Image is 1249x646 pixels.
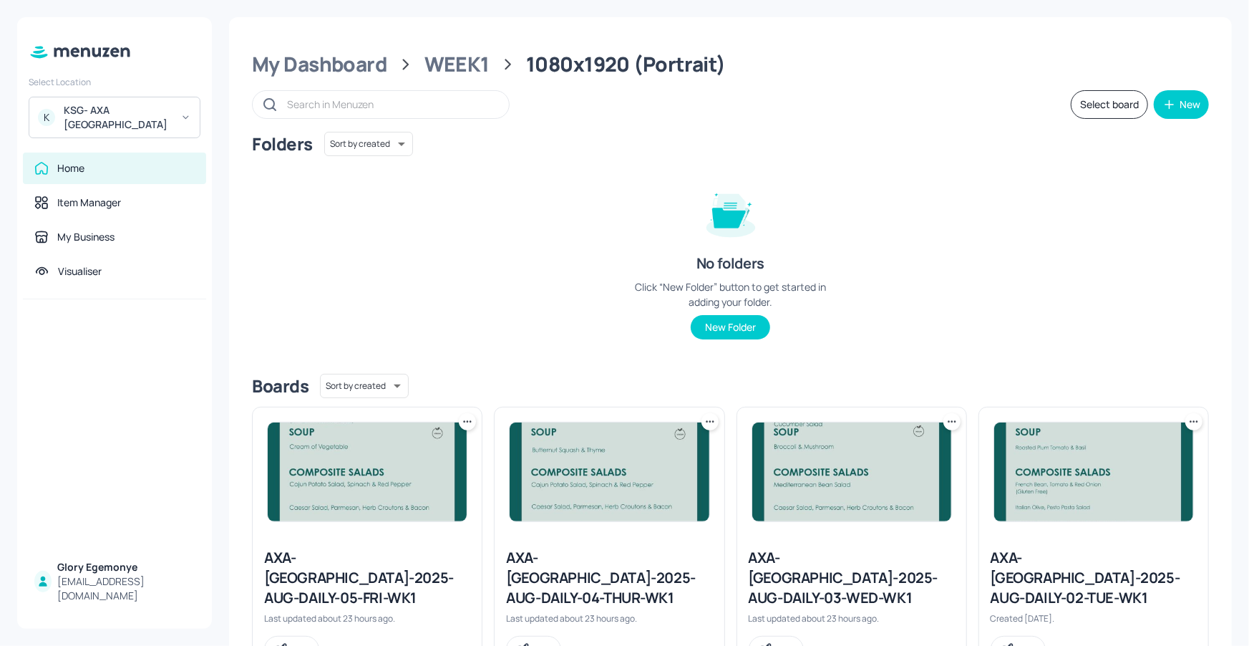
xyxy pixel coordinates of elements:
[287,94,495,115] input: Search in Menuzen
[252,375,308,397] div: Boards
[991,612,1197,625] div: Created [DATE].
[64,103,172,132] div: KSG- AXA [GEOGRAPHIC_DATA]
[506,548,712,608] div: AXA-[GEOGRAPHIC_DATA]-2025-AUG-DAILY-04-THUR-WK1
[510,423,709,521] img: 2025-09-04-1756999311525rcoydnlesm.jpeg
[691,315,770,339] button: New Folder
[324,130,413,158] div: Sort by created
[623,279,838,309] div: Click “New Folder” button to get started in adding your folder.
[749,612,955,625] div: Last updated about 23 hours ago.
[320,372,409,400] div: Sort by created
[991,548,1197,608] div: AXA-[GEOGRAPHIC_DATA]-2025-AUG-DAILY-02-TUE-WK1
[57,560,195,574] div: Glory Egemonye
[752,423,951,521] img: 2025-09-04-1756998772475pdzq7j7nk.jpeg
[1071,90,1148,119] button: Select board
[57,196,121,210] div: Item Manager
[506,612,712,625] div: Last updated about 23 hours ago.
[58,264,102,279] div: Visualiser
[1154,90,1209,119] button: New
[1180,100,1200,110] div: New
[252,52,387,77] div: My Dashboard
[57,161,84,175] div: Home
[252,132,313,155] div: Folders
[424,52,490,77] div: WEEK1
[994,423,1193,521] img: 2025-08-19-1755614433995i4y8uftlyo.jpeg
[526,52,726,77] div: 1080x1920 (Portrait)
[695,176,767,248] img: folder-empty
[57,230,115,244] div: My Business
[29,76,200,88] div: Select Location
[57,574,195,603] div: [EMAIL_ADDRESS][DOMAIN_NAME]
[268,423,467,521] img: 2025-09-04-1756999635386xo23jgcd9a.jpeg
[264,612,470,625] div: Last updated about 23 hours ago.
[696,254,764,274] div: No folders
[38,109,55,126] div: K
[749,548,955,608] div: AXA-[GEOGRAPHIC_DATA]-2025-AUG-DAILY-03-WED-WK1
[264,548,470,608] div: AXA-[GEOGRAPHIC_DATA]-2025-AUG-DAILY-05-FRI-WK1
